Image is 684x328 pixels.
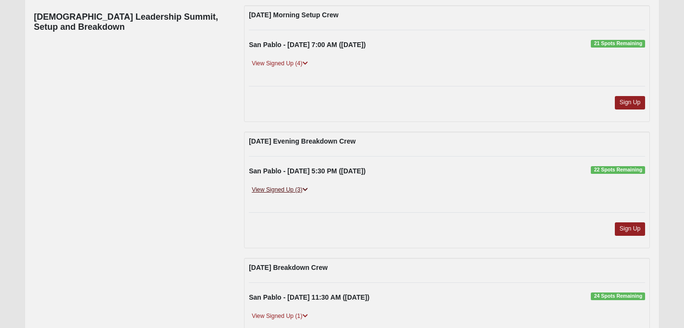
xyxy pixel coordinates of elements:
span: 22 Spots Remaining [591,166,645,174]
a: Sign Up [615,222,646,235]
strong: [DATE] Breakdown Crew [249,264,328,271]
span: 21 Spots Remaining [591,40,645,48]
h4: [DEMOGRAPHIC_DATA] Leadership Summit, Setup and Breakdown [34,12,230,33]
a: View Signed Up (1) [249,311,310,321]
strong: San Pablo - [DATE] 11:30 AM ([DATE]) [249,293,369,301]
a: Sign Up [615,96,646,109]
strong: San Pablo - [DATE] 7:00 AM ([DATE]) [249,41,366,49]
strong: [DATE] Morning Setup Crew [249,11,338,19]
strong: San Pablo - [DATE] 5:30 PM ([DATE]) [249,167,366,175]
span: 24 Spots Remaining [591,292,645,300]
strong: [DATE] Evening Breakdown Crew [249,137,355,145]
a: View Signed Up (4) [249,59,310,69]
a: View Signed Up (3) [249,185,310,195]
